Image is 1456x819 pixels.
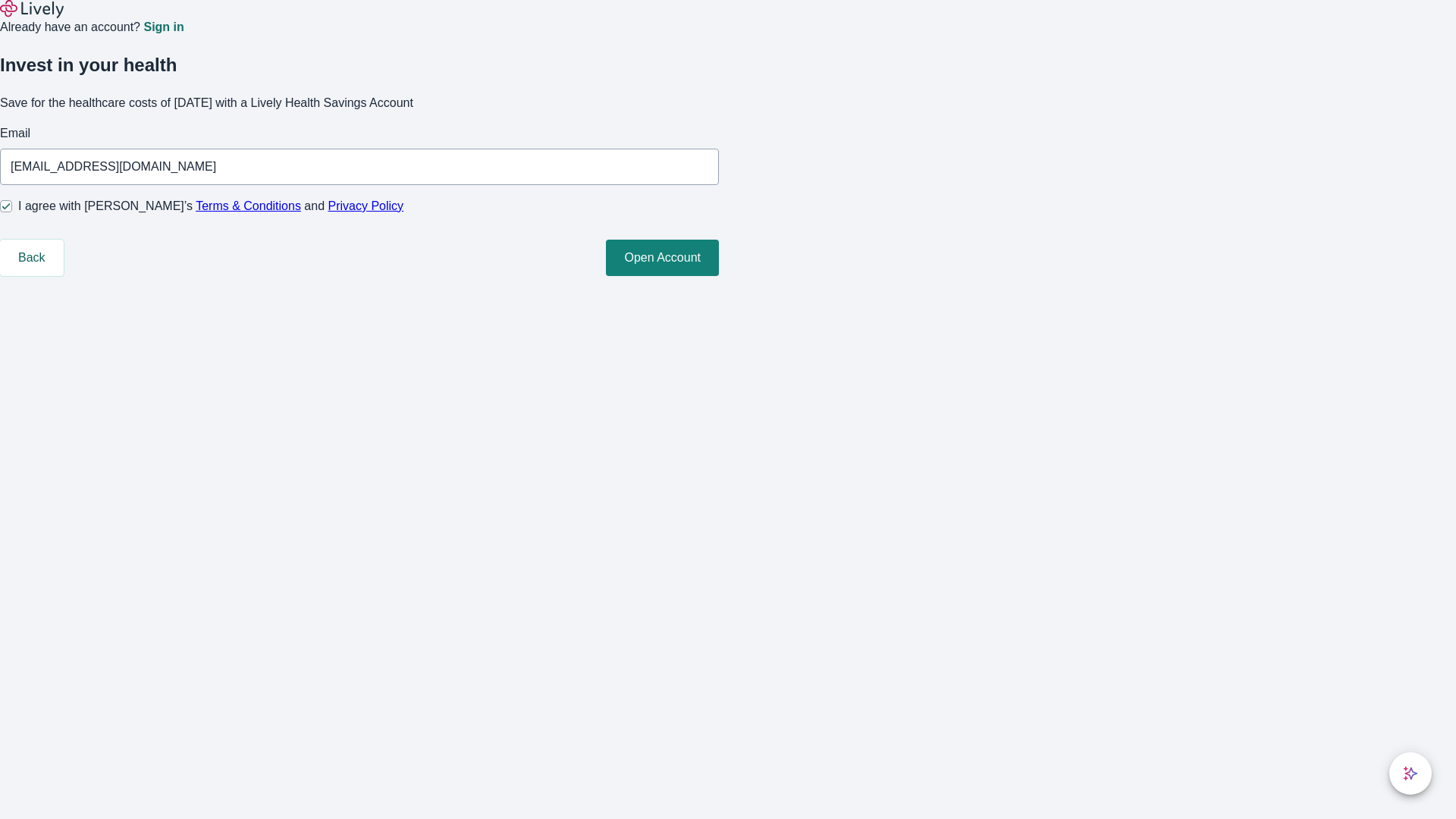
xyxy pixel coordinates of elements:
button: chat [1389,752,1432,795]
a: Terms & Conditions [196,199,301,212]
a: Sign in [143,21,184,33]
span: I agree with [PERSON_NAME]’s and [18,197,403,215]
svg: Lively AI Assistant [1403,766,1418,781]
a: Privacy Policy [328,199,404,212]
button: Open Account [606,240,719,276]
